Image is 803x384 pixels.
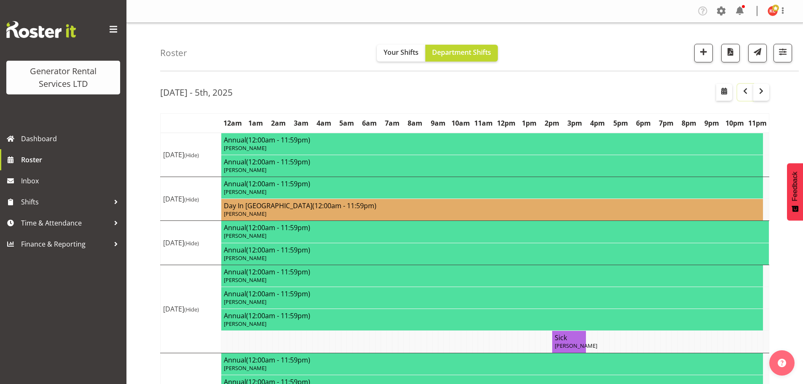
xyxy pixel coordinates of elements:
[427,113,449,133] th: 9am
[224,311,760,320] h4: Annual
[336,113,358,133] th: 5am
[609,113,632,133] th: 5pm
[773,44,792,62] button: Filter Shifts
[748,44,767,62] button: Send a list of all shifts for the selected filtered period to all rostered employees.
[778,359,786,367] img: help-xxl-2.png
[6,21,76,38] img: Rosterit website logo
[312,113,335,133] th: 4am
[404,113,427,133] th: 8am
[564,113,586,133] th: 3pm
[768,6,778,16] img: kay-campbell10429.jpg
[791,172,799,201] span: Feedback
[161,221,221,265] td: [DATE]
[694,44,713,62] button: Add a new shift
[432,48,491,57] span: Department Shifts
[358,113,381,133] th: 6am
[224,356,760,364] h4: Annual
[267,113,290,133] th: 2am
[246,355,310,365] span: (12:00am - 11:59pm)
[224,246,766,254] h4: Annual
[224,232,266,239] span: [PERSON_NAME]
[224,276,266,284] span: [PERSON_NAME]
[221,113,244,133] th: 12am
[161,177,221,221] td: [DATE]
[224,290,760,298] h4: Annual
[555,333,583,342] h4: Sick
[716,84,732,101] button: Select a specific date within the roster.
[449,113,472,133] th: 10am
[246,135,310,145] span: (12:00am - 11:59pm)
[224,188,266,196] span: [PERSON_NAME]
[555,342,597,349] span: [PERSON_NAME]
[224,298,266,306] span: [PERSON_NAME]
[518,113,541,133] th: 1pm
[224,166,266,174] span: [PERSON_NAME]
[381,113,404,133] th: 7am
[160,87,233,98] h2: [DATE] - 5th, 2025
[224,136,760,144] h4: Annual
[746,113,769,133] th: 11pm
[246,267,310,277] span: (12:00am - 11:59pm)
[160,48,187,58] h4: Roster
[701,113,723,133] th: 9pm
[224,268,760,276] h4: Annual
[246,289,310,298] span: (12:00am - 11:59pm)
[21,175,122,187] span: Inbox
[161,133,221,177] td: [DATE]
[246,245,310,255] span: (12:00am - 11:59pm)
[312,201,376,210] span: (12:00am - 11:59pm)
[586,113,609,133] th: 4pm
[224,201,760,210] h4: Day In [GEOGRAPHIC_DATA]
[184,196,199,203] span: (Hide)
[246,311,310,320] span: (12:00am - 11:59pm)
[723,113,746,133] th: 10pm
[21,196,110,208] span: Shifts
[377,45,425,62] button: Your Shifts
[541,113,564,133] th: 2pm
[425,45,498,62] button: Department Shifts
[246,223,310,232] span: (12:00am - 11:59pm)
[21,238,110,250] span: Finance & Reporting
[224,158,760,166] h4: Annual
[21,132,122,145] span: Dashboard
[246,157,310,166] span: (12:00am - 11:59pm)
[655,113,677,133] th: 7pm
[244,113,267,133] th: 1am
[224,144,266,152] span: [PERSON_NAME]
[224,320,266,328] span: [PERSON_NAME]
[224,180,760,188] h4: Annual
[224,223,766,232] h4: Annual
[787,163,803,220] button: Feedback - Show survey
[224,254,266,262] span: [PERSON_NAME]
[21,153,122,166] span: Roster
[184,306,199,313] span: (Hide)
[632,113,655,133] th: 6pm
[184,239,199,247] span: (Hide)
[224,364,266,372] span: [PERSON_NAME]
[246,179,310,188] span: (12:00am - 11:59pm)
[495,113,518,133] th: 12pm
[21,217,110,229] span: Time & Attendance
[184,151,199,159] span: (Hide)
[677,113,700,133] th: 8pm
[290,113,312,133] th: 3am
[472,113,495,133] th: 11am
[721,44,740,62] button: Download a PDF of the roster according to the set date range.
[384,48,419,57] span: Your Shifts
[15,65,112,90] div: Generator Rental Services LTD
[224,210,266,218] span: [PERSON_NAME]
[161,265,221,353] td: [DATE]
